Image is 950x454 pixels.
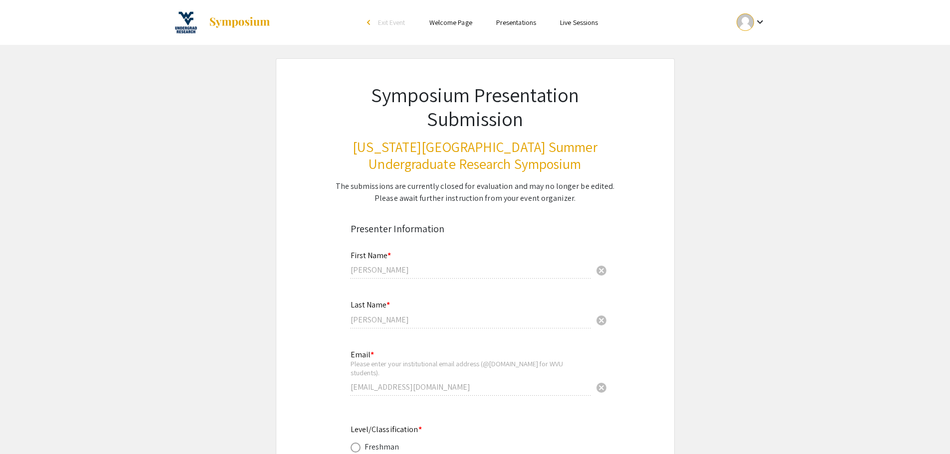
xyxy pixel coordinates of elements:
h1: Symposium Presentation Submission [325,83,626,131]
div: arrow_back_ios [367,19,373,25]
mat-label: Email [351,349,374,360]
div: The submissions are currently closed for evaluation and may no longer be edited. Please await fur... [325,180,626,204]
mat-label: Level/Classification [351,424,422,435]
input: Type Here [351,314,591,325]
button: Clear [591,377,611,397]
span: cancel [595,314,607,326]
button: Clear [591,310,611,330]
iframe: Chat [7,409,42,447]
button: Clear [591,260,611,280]
button: Expand account dropdown [726,11,776,33]
input: Type Here [351,382,591,392]
a: Welcome Page [429,18,472,27]
img: West Virginia University Summer Undergraduate Research Symposium [174,10,198,35]
h3: [US_STATE][GEOGRAPHIC_DATA] Summer Undergraduate Research Symposium [325,139,626,172]
input: Type Here [351,265,591,275]
div: Please enter your institutional email address (@[DOMAIN_NAME] for WVU students). [351,359,591,377]
a: Live Sessions [560,18,598,27]
mat-label: Last Name [351,300,390,310]
div: Presenter Information [351,221,600,236]
div: Freshman [365,441,399,453]
mat-label: First Name [351,250,391,261]
span: cancel [595,382,607,394]
mat-icon: Expand account dropdown [754,16,766,28]
a: West Virginia University Summer Undergraduate Research Symposium [174,10,271,35]
a: Presentations [496,18,536,27]
img: Symposium by ForagerOne [208,16,271,28]
span: Exit Event [378,18,405,27]
span: cancel [595,265,607,277]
